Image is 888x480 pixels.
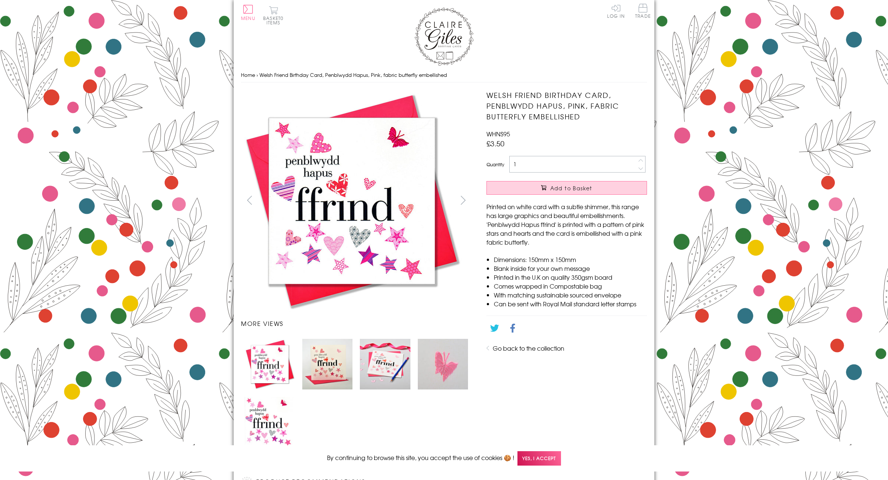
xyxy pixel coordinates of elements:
[418,339,468,389] img: Welsh Friend Birthday Card, Penblwydd Hapus, Pink, fabric butterfly embellished
[550,184,592,192] span: Add to Basket
[245,397,295,447] img: Welsh Friend Birthday Card, Penblwydd Hapus, Pink, fabric butterfly embellished
[241,192,258,208] button: prev
[263,6,283,25] button: Basket0 items
[266,15,283,26] span: 0 items
[302,339,352,389] img: Welsh Friend Birthday Card, Penblwydd Hapus, Pink, fabric butterfly embellished
[607,4,625,18] a: Log In
[257,71,258,78] span: ›
[241,335,472,450] ul: Carousel Pagination
[472,90,693,312] img: Welsh Friend Birthday Card, Penblwydd Hapus, Pink, fabric butterfly embellished
[356,335,414,393] li: Carousel Page 3
[494,290,647,299] li: With matching sustainable sourced envelope
[494,255,647,264] li: Dimensions: 150mm x 150mm
[486,181,647,195] button: Add to Basket
[360,339,410,389] img: Welsh Friend Birthday Card, Penblwydd Hapus, Pink, fabric butterfly embellished
[494,282,647,290] li: Comes wrapped in Compostable bag
[414,7,474,66] img: Claire Giles Greetings Cards
[245,339,295,389] img: Welsh Friend Birthday Card, Penblwydd Hapus, Pink, fabric butterfly embellished
[259,71,447,78] span: Welsh Friend Birthday Card, Penblwydd Hapus, Pink, fabric butterfly embellished
[241,335,299,393] li: Carousel Page 1 (Current Slide)
[455,192,472,208] button: next
[241,393,299,451] li: Carousel Page 5
[517,451,561,466] span: Yes, I accept
[299,335,356,393] li: Carousel Page 2
[494,273,647,282] li: Printed in the U.K on quality 350gsm board
[486,129,510,138] span: WHNS95
[486,90,647,122] h1: Welsh Friend Birthday Card, Penblwydd Hapus, Pink, fabric butterfly embellished
[241,90,462,312] img: Welsh Friend Birthday Card, Penblwydd Hapus, Pink, fabric butterfly embellished
[241,319,472,328] h3: More views
[635,4,651,20] a: Trade
[486,202,647,246] p: Printed on white card with a subtle shimmer, this range has large graphics and beautiful embellis...
[241,71,255,78] a: Home
[494,264,647,273] li: Blank inside for your own message
[414,335,472,393] li: Carousel Page 4
[241,15,255,21] span: Menu
[493,344,564,353] a: Go back to the collection
[494,299,647,308] li: Can be sent with Royal Mail standard letter stamps
[486,138,505,149] span: £3.50
[486,161,504,168] label: Quantity
[635,4,651,18] span: Trade
[241,5,255,20] button: Menu
[241,68,647,83] nav: breadcrumbs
